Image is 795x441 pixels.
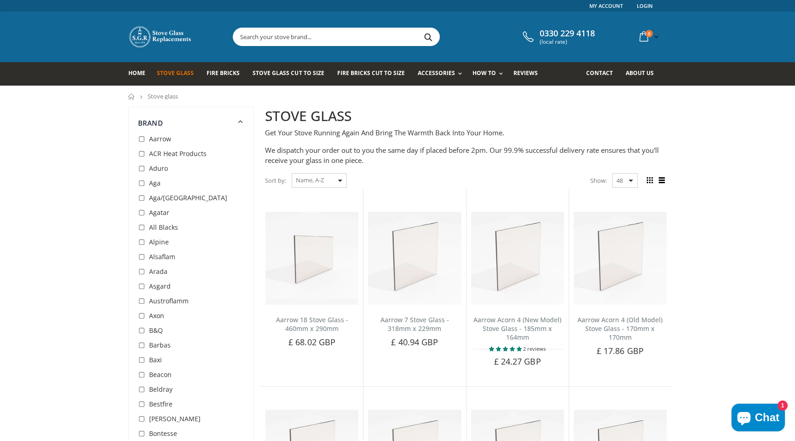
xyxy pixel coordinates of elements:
[149,341,171,349] span: Barbas
[636,28,661,46] a: 0
[149,238,169,246] span: Alpine
[657,175,667,186] span: List view
[590,173,607,188] span: Show:
[149,326,163,335] span: B&Q
[489,345,523,352] span: 5.00 stars
[149,179,161,187] span: Aga
[494,356,541,367] span: £ 24.27 GBP
[288,337,335,348] span: £ 68.02 GBP
[472,69,496,77] span: How To
[577,315,662,342] a: Aarrow Acorn 4 (Old Model) Stove Glass - 170mm x 170mm
[418,69,455,77] span: Accessories
[276,315,348,333] a: Aarrow 18 Stove Glass - 460mm x 290mm
[128,93,135,99] a: Home
[473,315,561,342] a: Aarrow Acorn 4 (New Model) Stove Glass - 185mm x 164mm
[149,164,168,173] span: Aduro
[253,62,331,86] a: Stove Glass Cut To Size
[149,355,162,364] span: Baxi
[540,39,595,45] span: (local rate)
[149,429,177,438] span: Bontesse
[586,69,613,77] span: Contact
[253,69,324,77] span: Stove Glass Cut To Size
[157,69,194,77] span: Stove Glass
[149,149,207,158] span: ACR Heat Products
[337,69,405,77] span: Fire Bricks Cut To Size
[149,252,175,261] span: Alsaflam
[149,208,169,217] span: Agatar
[520,29,595,45] a: 0330 229 4118 (local rate)
[597,345,644,356] span: £ 17.86 GBP
[418,62,467,86] a: Accessories
[149,282,171,290] span: Asgard
[149,400,173,408] span: Bestfire
[128,62,152,86] a: Home
[233,28,542,46] input: Search your stove brand...
[138,118,163,128] span: Brand
[149,193,227,202] span: Aga/[GEOGRAPHIC_DATA]
[626,69,654,77] span: About us
[265,173,286,189] span: Sort by:
[513,69,538,77] span: Reviews
[148,92,178,100] span: Stove glass
[149,267,167,276] span: Arada
[586,62,620,86] a: Contact
[149,223,178,232] span: All Blacks
[471,212,564,305] img: Aarrow Acorn 4 New Model Stove Glass
[265,145,667,166] p: We dispatch your order out to you the same day if placed before 2pm. Our 99.9% successful deliver...
[207,62,247,86] a: Fire Bricks
[380,315,449,333] a: Aarrow 7 Stove Glass - 318mm x 229mm
[729,404,788,434] inbox-online-store-chat: Shopify online store chat
[149,311,164,320] span: Axon
[418,28,438,46] button: Search
[337,62,412,86] a: Fire Bricks Cut To Size
[626,62,661,86] a: About us
[128,69,145,77] span: Home
[149,296,189,305] span: Austroflamm
[391,337,438,348] span: £ 40.94 GBP
[368,212,461,305] img: Aarrow 7 Stove Glass
[265,107,667,126] h2: STOVE GLASS
[523,345,546,352] span: 2 reviews
[472,62,507,86] a: How To
[149,414,201,423] span: [PERSON_NAME]
[574,212,667,305] img: Aarrow Acorn 4 Old Model Stove Glass
[513,62,545,86] a: Reviews
[265,212,358,305] img: Aarrow 18 Stove Glass
[149,134,171,143] span: Aarrow
[157,62,201,86] a: Stove Glass
[149,385,173,394] span: Beldray
[645,30,653,37] span: 0
[540,29,595,39] span: 0330 229 4118
[128,25,193,48] img: Stove Glass Replacement
[207,69,240,77] span: Fire Bricks
[265,128,667,138] p: Get Your Stove Running Again And Bring The Warmth Back Into Your Home.
[645,175,655,186] span: Grid view
[149,370,172,379] span: Beacon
